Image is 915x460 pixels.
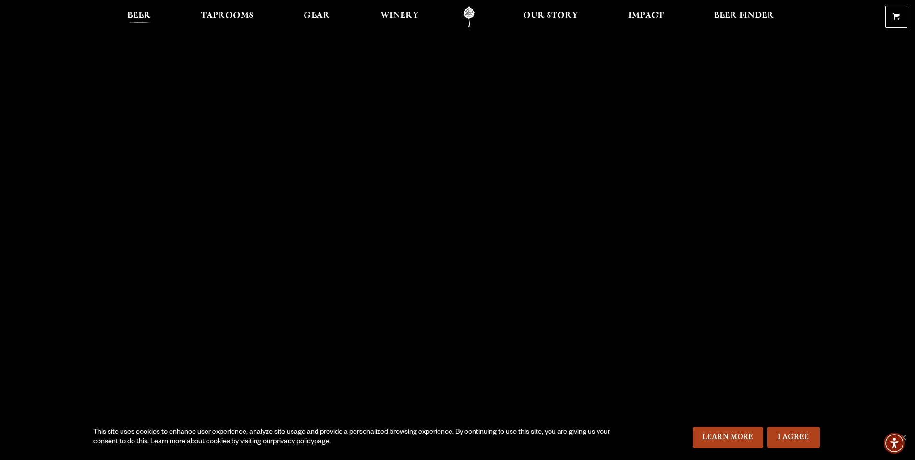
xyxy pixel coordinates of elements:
a: Odell Home [451,6,487,28]
span: Gear [304,12,330,20]
a: Taprooms [195,6,260,28]
span: Our Story [523,12,578,20]
div: This site uses cookies to enhance user experience, analyze site usage and provide a personalized ... [93,428,613,447]
span: Impact [628,12,664,20]
a: I Agree [767,427,820,448]
span: Winery [380,12,419,20]
a: Winery [374,6,425,28]
a: Beer Finder [708,6,781,28]
a: privacy policy [273,438,314,446]
div: Accessibility Menu [884,433,905,454]
a: Gear [297,6,336,28]
a: Impact [622,6,670,28]
span: Beer Finder [714,12,774,20]
a: Beer [121,6,157,28]
a: Learn More [693,427,763,448]
a: Our Story [517,6,585,28]
span: Taprooms [201,12,254,20]
span: Beer [127,12,151,20]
